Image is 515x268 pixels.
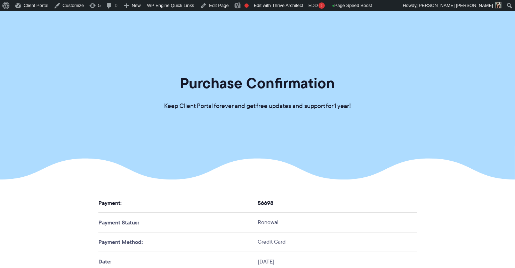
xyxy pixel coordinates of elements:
[98,199,122,207] strong: Payment:
[98,238,143,246] strong: Payment Method:
[258,232,417,252] td: Credit Card
[180,74,335,92] h1: Purchase Confirmation
[258,213,417,232] td: Renewal
[98,218,139,227] strong: Payment Status:
[98,257,112,266] strong: Date:
[258,193,417,213] th: 56698
[164,101,351,112] p: Keep Client Portal forever and get free updates and support for 1 year!
[244,3,249,8] div: Focus keyphrase not set
[319,2,325,9] div: !
[418,3,493,8] span: [PERSON_NAME] [PERSON_NAME]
